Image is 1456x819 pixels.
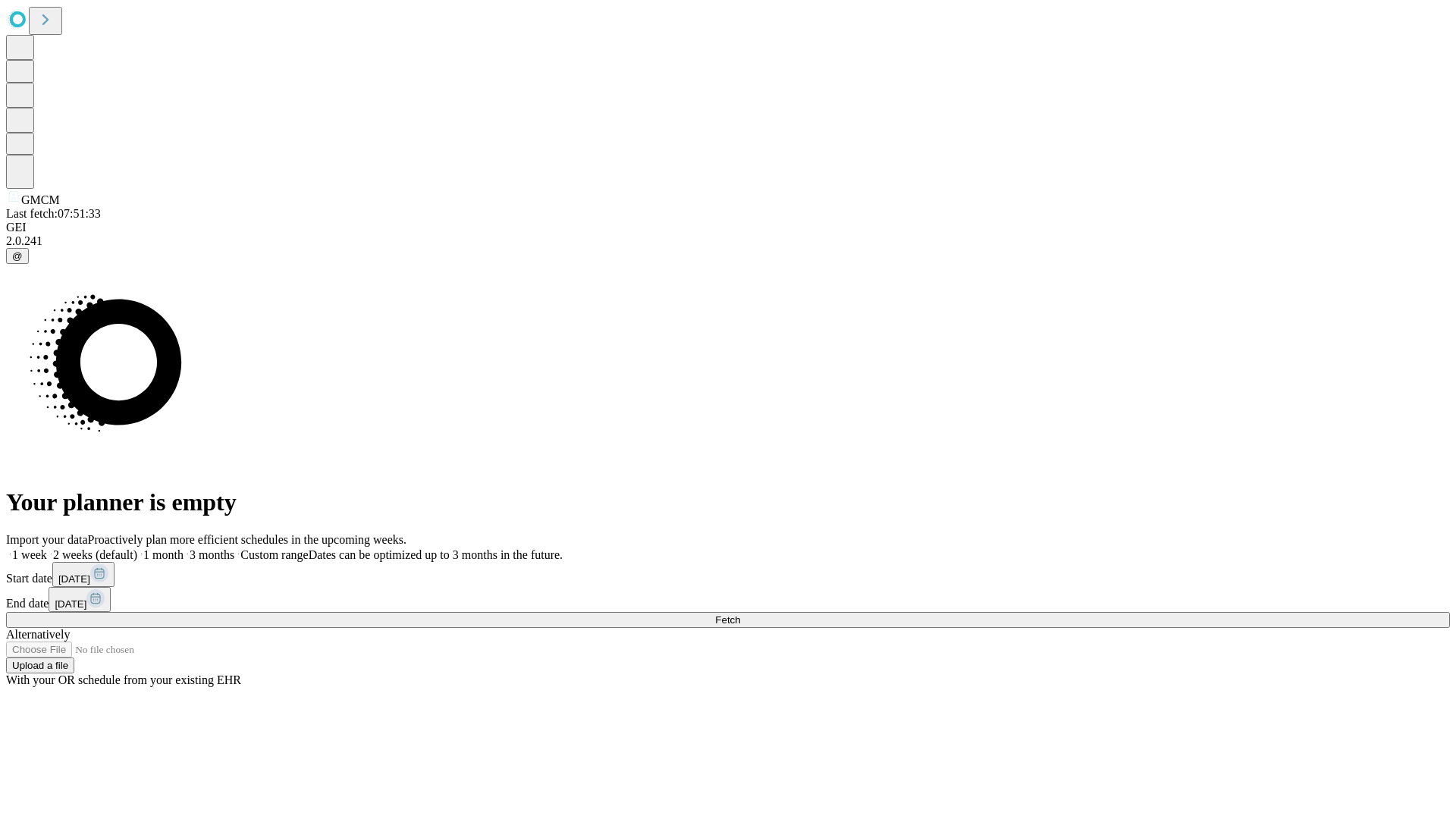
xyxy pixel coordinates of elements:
[55,598,86,610] span: [DATE]
[6,533,88,546] span: Import your data
[6,612,1450,628] button: Fetch
[6,628,70,641] span: Alternatively
[49,587,111,612] button: [DATE]
[143,548,184,561] span: 1 month
[58,573,90,585] span: [DATE]
[6,562,1450,587] div: Start date
[12,250,23,262] span: @
[6,673,241,686] span: With your OR schedule from your existing EHR
[6,234,1450,248] div: 2.0.241
[21,193,60,206] span: GMCM
[6,221,1450,234] div: GEI
[190,548,234,561] span: 3 months
[6,207,101,220] span: Last fetch: 07:51:33
[53,548,137,561] span: 2 weeks (default)
[6,488,1450,516] h1: Your planner is empty
[6,657,74,673] button: Upload a file
[715,614,740,626] span: Fetch
[6,587,1450,612] div: End date
[52,562,115,587] button: [DATE]
[88,533,406,546] span: Proactively plan more efficient schedules in the upcoming weeks.
[6,248,29,264] button: @
[309,548,563,561] span: Dates can be optimized up to 3 months in the future.
[12,548,47,561] span: 1 week
[240,548,308,561] span: Custom range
